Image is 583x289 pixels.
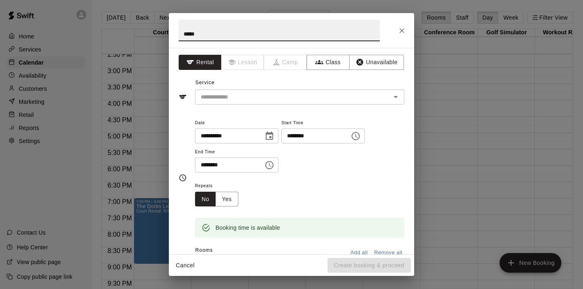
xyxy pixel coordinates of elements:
button: Yes [215,192,238,207]
span: Repeats [195,181,245,192]
svg: Service [179,93,187,101]
button: Choose time, selected time is 5:30 PM [261,157,278,173]
div: outlined button group [195,192,238,207]
span: End Time [195,147,278,158]
span: Date [195,118,278,129]
button: Add all [346,246,372,259]
button: Close [395,23,409,38]
button: Unavailable [349,55,404,70]
button: Remove all [372,246,404,259]
span: Lessons must be created in the Services page first [222,55,265,70]
span: Service [195,80,215,85]
button: Rental [179,55,222,70]
button: Choose time, selected time is 5:00 PM [348,128,364,144]
div: Booking time is available [215,220,280,235]
span: Start Time [281,118,365,129]
button: Open [390,91,401,103]
button: Class [307,55,350,70]
span: Rooms [195,247,213,253]
button: No [195,192,216,207]
button: Choose date, selected date is Aug 26, 2025 [261,128,278,144]
span: Camps can only be created in the Services page [264,55,307,70]
button: Cancel [172,258,198,273]
svg: Timing [179,174,187,182]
